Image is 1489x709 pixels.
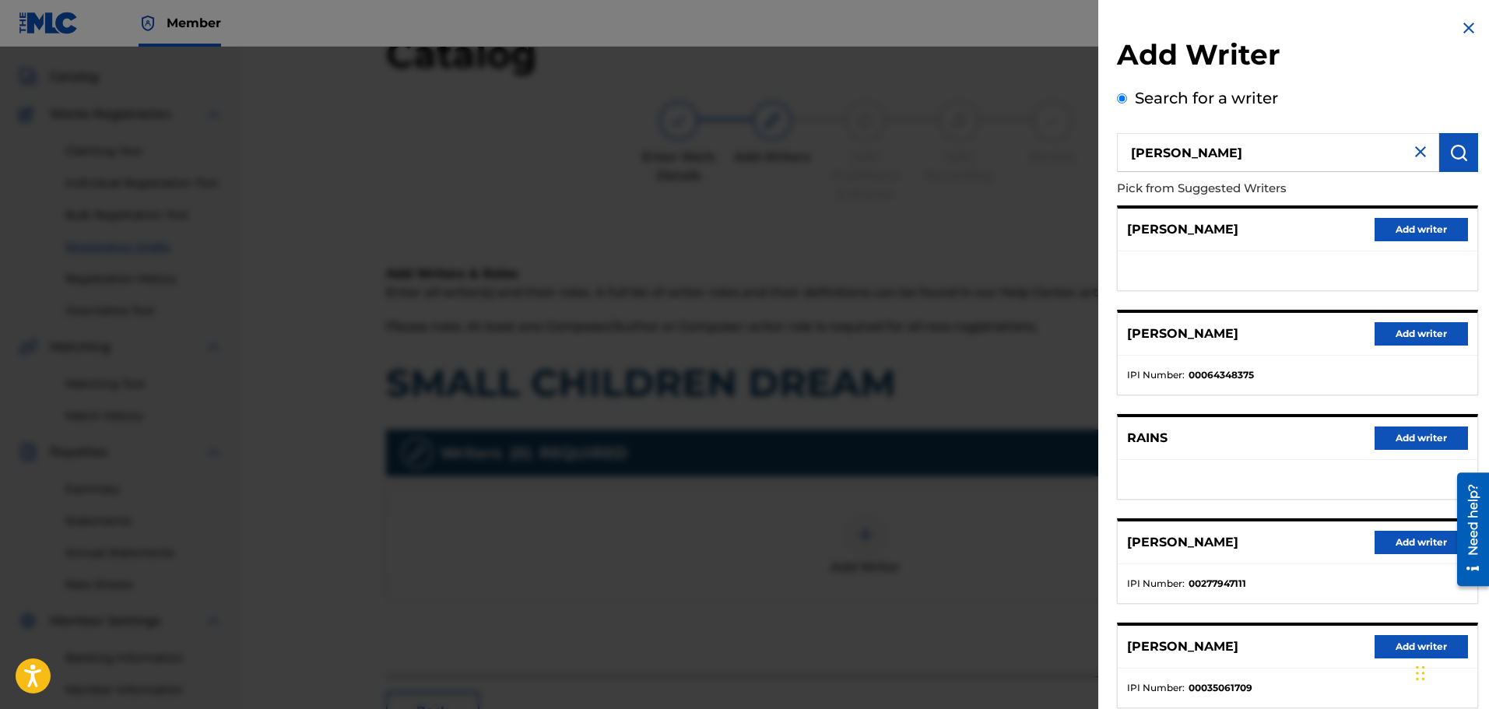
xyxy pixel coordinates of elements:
div: Drag [1416,650,1425,697]
iframe: Resource Center [1445,466,1489,591]
img: Top Rightsholder [139,14,157,33]
p: [PERSON_NAME] [1127,325,1238,343]
button: Add writer [1375,531,1468,554]
p: [PERSON_NAME] [1127,637,1238,656]
span: IPI Number : [1127,681,1185,695]
strong: 00035061709 [1189,681,1252,695]
img: MLC Logo [19,12,79,34]
img: close [1411,142,1430,161]
img: Search Works [1449,143,1468,162]
button: Add writer [1375,426,1468,450]
span: Member [167,14,221,32]
span: IPI Number : [1127,368,1185,382]
p: RAINS [1127,429,1168,448]
p: Pick from Suggested Writers [1117,172,1389,205]
p: [PERSON_NAME] [1127,220,1238,239]
p: [PERSON_NAME] [1127,533,1238,552]
button: Add writer [1375,635,1468,658]
iframe: Chat Widget [1411,634,1489,709]
input: Search writer's name or IPI Number [1117,133,1439,172]
strong: 00064348375 [1189,368,1254,382]
h2: Add Writer [1117,37,1478,77]
button: Add writer [1375,322,1468,346]
span: IPI Number : [1127,577,1185,591]
strong: 00277947111 [1189,577,1246,591]
button: Add writer [1375,218,1468,241]
label: Search for a writer [1135,89,1278,107]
